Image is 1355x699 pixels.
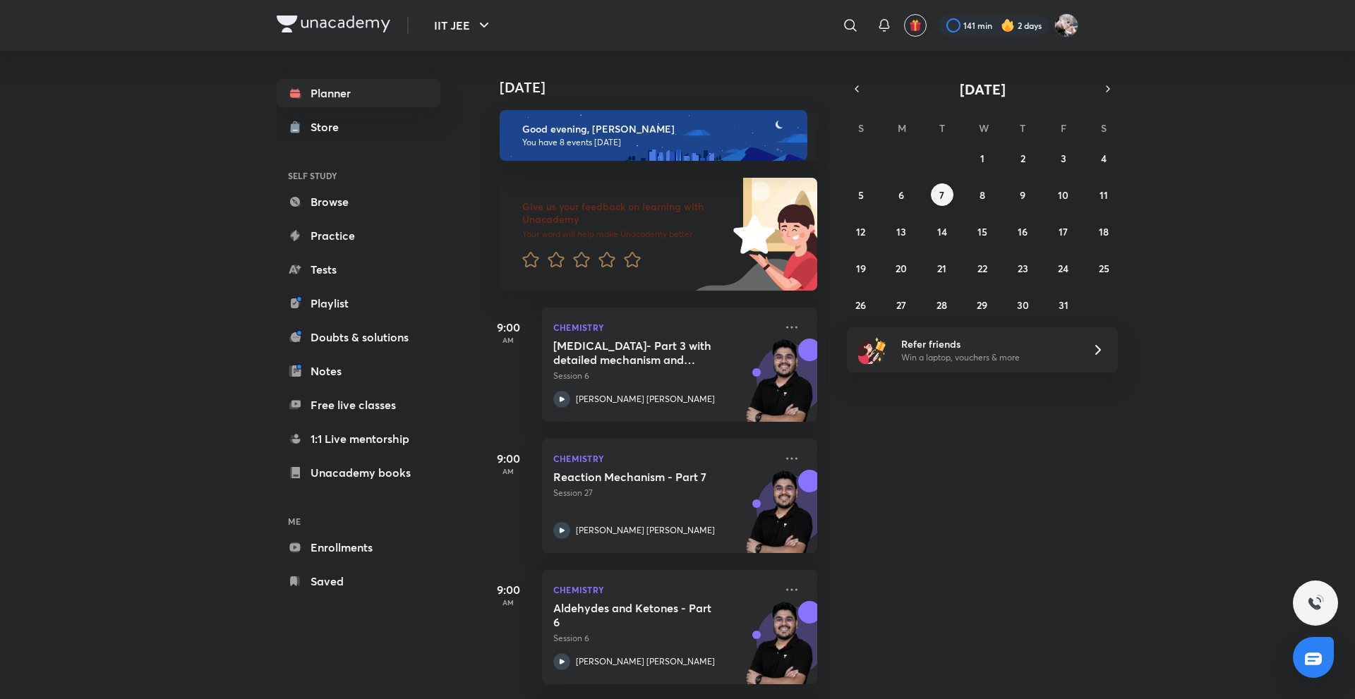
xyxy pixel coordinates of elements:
button: October 19, 2025 [850,257,872,279]
abbr: October 12, 2025 [856,225,865,238]
button: October 18, 2025 [1092,220,1115,243]
img: unacademy [740,339,817,436]
abbr: October 13, 2025 [896,225,906,238]
p: Chemistry [553,319,775,336]
img: Navin Raj [1054,13,1078,37]
button: October 10, 2025 [1052,183,1075,206]
a: Store [277,113,440,141]
button: October 22, 2025 [971,257,994,279]
abbr: October 4, 2025 [1101,152,1107,165]
abbr: October 28, 2025 [937,298,947,312]
p: AM [480,467,536,475]
abbr: October 11, 2025 [1100,188,1108,202]
a: Doubts & solutions [277,323,440,351]
abbr: October 29, 2025 [977,298,987,312]
abbr: October 5, 2025 [858,188,864,202]
h5: 9:00 [480,450,536,467]
abbr: October 25, 2025 [1099,262,1109,275]
button: October 9, 2025 [1011,183,1034,206]
abbr: Monday [898,121,906,135]
button: October 2, 2025 [1011,147,1034,169]
a: Tests [277,255,440,284]
h4: [DATE] [500,79,831,96]
abbr: October 21, 2025 [937,262,946,275]
p: [PERSON_NAME] [PERSON_NAME] [576,393,715,406]
img: avatar [909,19,922,32]
p: Chemistry [553,450,775,467]
button: October 6, 2025 [890,183,913,206]
button: October 8, 2025 [971,183,994,206]
p: [PERSON_NAME] [PERSON_NAME] [576,524,715,537]
abbr: October 14, 2025 [937,225,947,238]
button: October 23, 2025 [1011,257,1034,279]
a: Enrollments [277,533,440,561]
abbr: October 31, 2025 [1059,298,1068,312]
abbr: October 17, 2025 [1059,225,1068,238]
button: October 28, 2025 [931,293,953,316]
p: Chemistry [553,581,775,598]
abbr: October 30, 2025 [1017,298,1029,312]
abbr: Friday [1061,121,1066,135]
button: October 21, 2025 [931,257,953,279]
button: IIT JEE [426,11,501,39]
h5: Reaction Mechanism - Part 7 [553,470,729,484]
h6: Good evening, [PERSON_NAME] [522,123,795,135]
abbr: October 3, 2025 [1061,152,1066,165]
abbr: October 16, 2025 [1018,225,1028,238]
a: Company Logo [277,16,390,36]
abbr: October 23, 2025 [1018,262,1028,275]
abbr: Tuesday [939,121,945,135]
a: 1:1 Live mentorship [277,425,440,453]
button: October 14, 2025 [931,220,953,243]
img: evening [500,110,807,161]
h5: Hydrocarbons- Part 3 with detailed mechanism and example [553,339,729,367]
p: Session 27 [553,487,775,499]
abbr: October 18, 2025 [1099,225,1109,238]
abbr: Thursday [1020,121,1025,135]
p: [PERSON_NAME] [PERSON_NAME] [576,655,715,668]
abbr: October 2, 2025 [1020,152,1025,165]
a: Planner [277,79,440,107]
button: October 12, 2025 [850,220,872,243]
a: Unacademy books [277,458,440,487]
img: streak [1001,18,1015,32]
img: feedback_image [685,178,817,291]
button: [DATE] [867,79,1098,99]
button: October 24, 2025 [1052,257,1075,279]
abbr: Sunday [858,121,864,135]
abbr: October 10, 2025 [1058,188,1068,202]
abbr: October 15, 2025 [977,225,987,238]
button: October 30, 2025 [1011,293,1034,316]
abbr: Wednesday [979,121,989,135]
button: October 3, 2025 [1052,147,1075,169]
button: October 29, 2025 [971,293,994,316]
button: avatar [904,14,927,37]
abbr: October 7, 2025 [939,188,944,202]
h5: Aldehydes and Ketones - Part 6 [553,601,729,629]
button: October 25, 2025 [1092,257,1115,279]
p: Session 6 [553,370,775,382]
abbr: October 26, 2025 [855,298,866,312]
h6: Refer friends [901,336,1075,351]
button: October 11, 2025 [1092,183,1115,206]
a: Free live classes [277,391,440,419]
a: Playlist [277,289,440,317]
button: October 16, 2025 [1011,220,1034,243]
abbr: October 20, 2025 [896,262,907,275]
button: October 13, 2025 [890,220,913,243]
img: referral [858,336,886,364]
p: You have 8 events [DATE] [522,137,795,148]
button: October 4, 2025 [1092,147,1115,169]
abbr: October 6, 2025 [898,188,904,202]
abbr: October 24, 2025 [1058,262,1068,275]
h5: 9:00 [480,319,536,336]
abbr: October 9, 2025 [1020,188,1025,202]
h6: Give us your feedback on learning with Unacademy [522,200,728,226]
button: October 31, 2025 [1052,293,1075,316]
abbr: October 1, 2025 [980,152,984,165]
div: Store [311,118,347,135]
button: October 27, 2025 [890,293,913,316]
p: AM [480,598,536,607]
img: ttu [1307,595,1324,612]
button: October 17, 2025 [1052,220,1075,243]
